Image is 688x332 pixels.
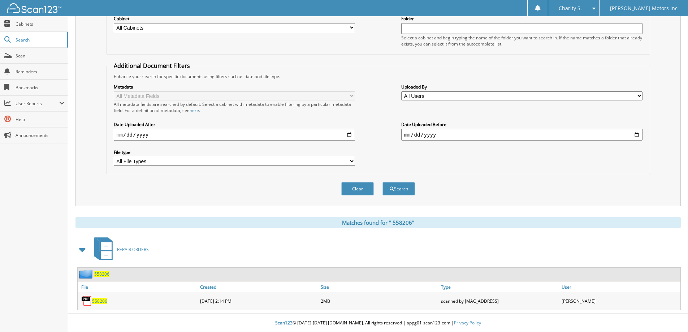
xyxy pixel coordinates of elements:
span: 5 5 8 2 0 6 [92,298,107,304]
div: © [DATE]-[DATE] [DOMAIN_NAME]. All rights reserved | appg01-scan123-com | [68,314,688,332]
a: Type [439,282,560,292]
a: 558206 [94,271,109,277]
div: scanned by [MAC_ADDRESS] [439,294,560,308]
div: Select a cabinet and begin typing the name of the folder you want to search in. If the name match... [401,35,642,47]
label: File type [114,149,355,155]
span: 5 5 8 2 0 6 [94,271,109,277]
span: R E P A I R O R D E R S [117,246,149,253]
span: [PERSON_NAME] Motors Inc [610,6,678,10]
label: Date Uploaded After [114,121,355,128]
iframe: Chat Widget [652,297,688,332]
div: [PERSON_NAME] [560,294,680,308]
button: Search [382,182,415,195]
a: 558206 [92,298,107,304]
button: Clear [341,182,374,195]
span: User Reports [16,100,59,107]
legend: Additional Document Filters [110,62,194,70]
div: 2MB [319,294,440,308]
input: end [401,129,642,141]
span: Help [16,116,64,122]
span: Search [16,37,63,43]
label: Metadata [114,84,355,90]
a: REPAIR ORDERS [90,235,149,264]
a: here [190,107,199,113]
span: Charity S. [559,6,582,10]
input: start [114,129,355,141]
a: File [78,282,198,292]
a: Size [319,282,440,292]
div: Matches found for " 558206" [75,217,681,228]
span: Reminders [16,69,64,75]
label: Folder [401,16,642,22]
a: User [560,282,680,292]
div: Enhance your search for specific documents using filters such as date and file type. [110,73,646,79]
div: All metadata fields are searched by default. Select a cabinet with metadata to enable filtering b... [114,101,355,113]
label: Uploaded By [401,84,642,90]
img: folder2.png [79,270,94,279]
label: Date Uploaded Before [401,121,642,128]
img: PDF.png [81,296,92,306]
a: Privacy Policy [454,320,481,326]
a: Created [198,282,319,292]
span: Scan [16,53,64,59]
span: Scan123 [275,320,293,326]
img: scan123-logo-white.svg [7,3,61,13]
label: Cabinet [114,16,355,22]
span: Bookmarks [16,85,64,91]
span: Announcements [16,132,64,138]
span: Cabinets [16,21,64,27]
div: [DATE] 2:14 PM [198,294,319,308]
